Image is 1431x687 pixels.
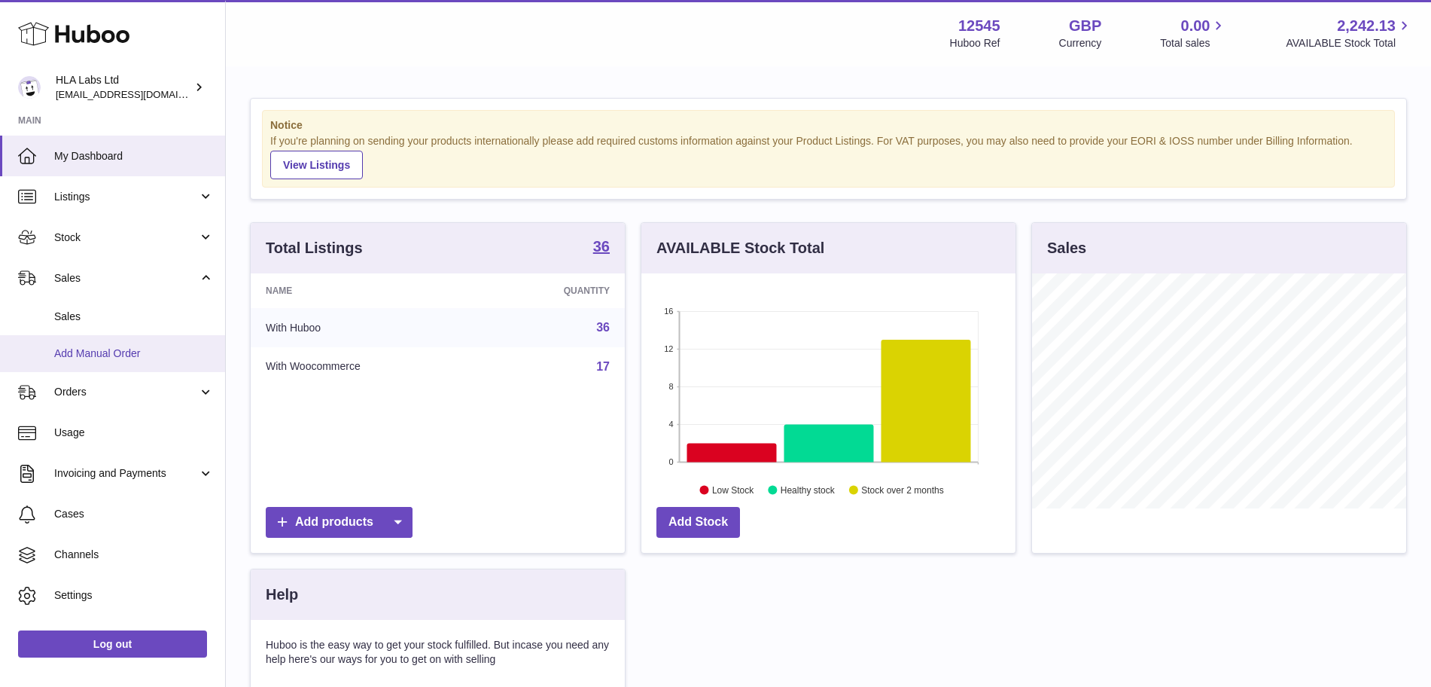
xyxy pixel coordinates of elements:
[664,307,673,316] text: 16
[596,360,610,373] a: 17
[266,507,413,538] a: Add products
[656,507,740,538] a: Add Stock
[266,585,298,605] h3: Help
[668,457,673,466] text: 0
[54,385,198,399] span: Orders
[54,588,214,603] span: Settings
[668,382,673,391] text: 8
[270,118,1387,133] strong: Notice
[270,151,363,179] a: View Listings
[54,149,214,163] span: My Dashboard
[950,36,1000,50] div: Huboo Ref
[1337,16,1396,36] span: 2,242.13
[54,507,214,521] span: Cases
[1181,16,1210,36] span: 0.00
[1286,36,1413,50] span: AVAILABLE Stock Total
[1069,16,1101,36] strong: GBP
[18,76,41,99] img: clinton@newgendirect.com
[861,484,943,495] text: Stock over 2 months
[266,238,363,258] h3: Total Listings
[593,239,610,257] a: 36
[56,73,191,102] div: HLA Labs Ltd
[668,420,673,429] text: 4
[1160,36,1227,50] span: Total sales
[54,271,198,285] span: Sales
[54,310,214,324] span: Sales
[54,548,214,562] span: Channels
[54,426,214,440] span: Usage
[54,190,198,204] span: Listings
[656,238,824,258] h3: AVAILABLE Stock Total
[54,347,214,361] span: Add Manual Order
[593,239,610,254] strong: 36
[56,88,221,100] span: [EMAIL_ADDRESS][DOMAIN_NAME]
[54,466,198,481] span: Invoicing and Payments
[1286,16,1413,50] a: 2,242.13 AVAILABLE Stock Total
[266,638,610,667] p: Huboo is the easy way to get your stock fulfilled. But incase you need any help here's our ways f...
[781,484,836,495] text: Healthy stock
[251,347,483,386] td: With Woocommerce
[270,134,1387,179] div: If you're planning on sending your products internationally please add required customs informati...
[483,273,625,308] th: Quantity
[251,308,483,347] td: With Huboo
[1160,16,1227,50] a: 0.00 Total sales
[664,344,673,353] text: 12
[251,273,483,308] th: Name
[54,231,198,245] span: Stock
[1047,238,1086,258] h3: Sales
[712,484,754,495] text: Low Stock
[18,631,207,658] a: Log out
[596,321,610,334] a: 36
[958,16,1000,36] strong: 12545
[1059,36,1102,50] div: Currency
